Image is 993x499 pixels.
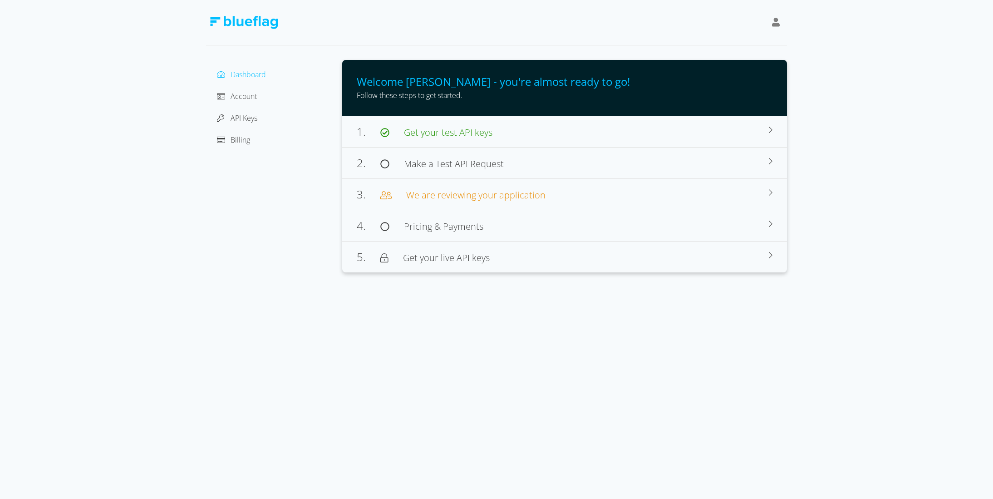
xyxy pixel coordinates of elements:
[403,252,490,264] span: Get your live API keys
[404,220,483,232] span: Pricing & Payments
[404,126,492,138] span: Get your test API keys
[404,158,504,170] span: Make a Test API Request
[357,187,380,202] span: 3.
[357,155,380,170] span: 2.
[217,135,250,145] a: Billing
[357,218,380,233] span: 4.
[406,189,546,201] span: We are reviewing your application
[231,113,257,123] span: API Keys
[217,69,266,79] a: Dashboard
[217,113,257,123] a: API Keys
[231,135,250,145] span: Billing
[357,90,462,100] span: Follow these steps to get started.
[217,91,257,101] a: Account
[357,249,380,264] span: 5.
[231,91,257,101] span: Account
[210,16,278,29] img: Blue Flag Logo
[357,124,380,139] span: 1.
[357,74,630,89] span: Welcome [PERSON_NAME] - you're almost ready to go!
[231,69,266,79] span: Dashboard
